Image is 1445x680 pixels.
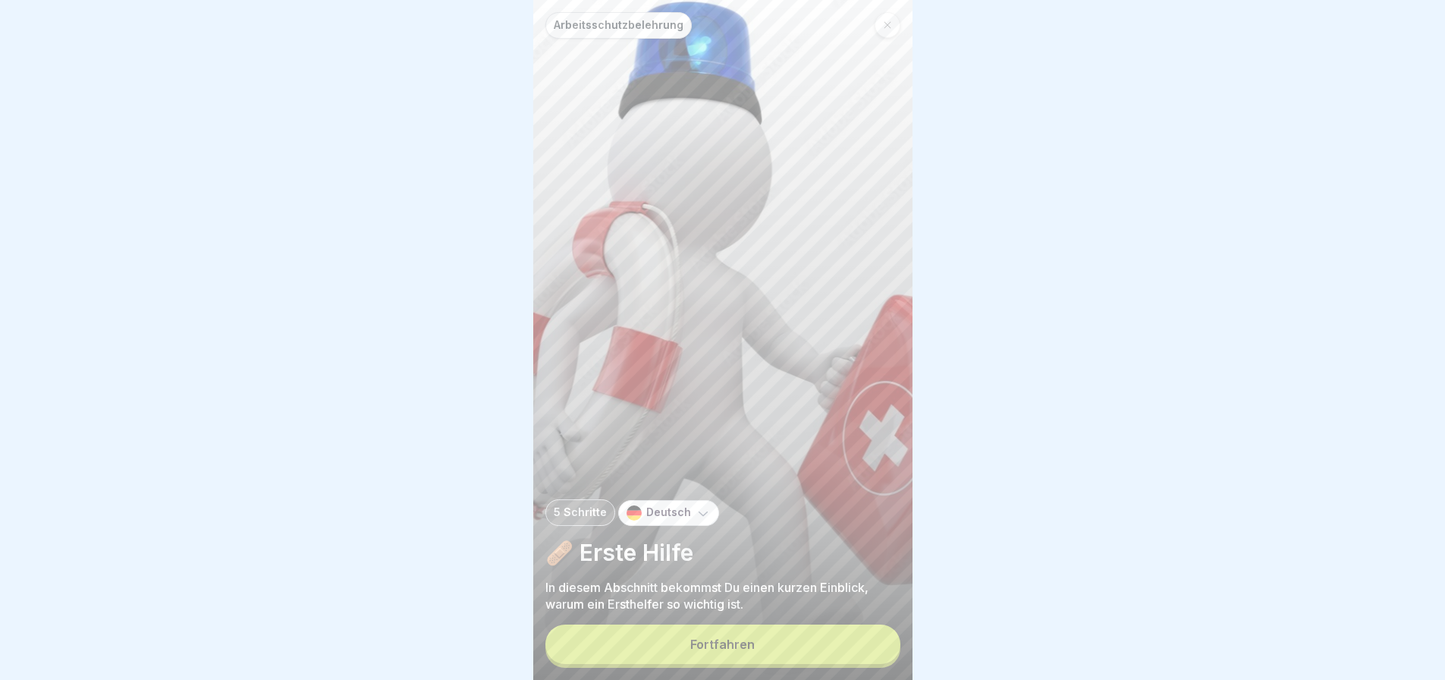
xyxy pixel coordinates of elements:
button: Fortfahren [545,625,900,664]
img: de.svg [627,505,642,521]
p: Arbeitsschutzbelehrung [554,19,683,32]
p: In diesem Abschnitt bekommst Du einen kurzen Einblick, warum ein Ersthelfer so wichtig ist. [545,579,900,612]
p: 5 Schritte [554,506,607,519]
p: 🩹 Erste Hilfe [545,538,900,567]
div: Fortfahren [690,637,755,651]
p: Deutsch [646,506,691,519]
